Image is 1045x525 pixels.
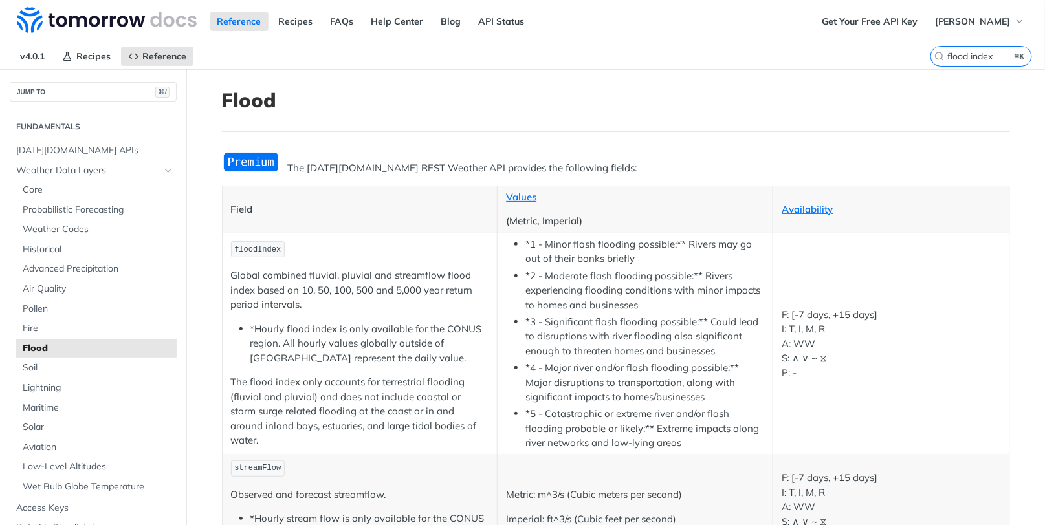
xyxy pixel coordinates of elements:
[16,358,177,378] a: Soil
[155,87,170,98] span: ⌘/
[231,202,489,217] p: Field
[364,12,431,31] a: Help Center
[525,269,764,313] li: *2 - Moderate flash flooding possible:** Rivers experiencing flooding conditions with minor impac...
[16,200,177,220] a: Probabilistic Forecasting
[231,268,489,312] p: Global combined fluvial, pluvial and streamflow flood index based on 10, 50, 100, 500 and 5,000 y...
[16,502,173,515] span: Access Keys
[1012,50,1028,63] kbd: ⌘K
[782,308,1000,381] p: F: [-7 days, +15 days] I: T, I, M, R A: WW S: ∧ ∨ ~ ⧖ P: -
[23,342,173,355] span: Flood
[16,418,177,437] a: Solar
[16,477,177,497] a: Wet Bulb Globe Temperature
[10,161,177,180] a: Weather Data LayersHide subpages for Weather Data Layers
[506,487,764,502] p: Metric: m^3/s (Cubic meters per second)
[506,191,536,203] a: Values
[231,375,489,448] p: The flood index only accounts for terrestrial flooding (fluvial and pluvial) and does not include...
[222,161,1010,176] p: The [DATE][DOMAIN_NAME] REST Weather API provides the following fields:
[525,237,764,266] li: *1 - Minor flash flooding possible:** Rivers may go out of their banks briefly
[16,398,177,418] a: Maritime
[272,12,320,31] a: Recipes
[13,47,52,66] span: v4.0.1
[10,121,177,133] h2: Fundamentals
[525,361,764,405] li: *4 - Major river and/or flash flooding possible:** Major disruptions to transportation, along wit...
[16,339,177,358] a: Flood
[23,322,173,335] span: Fire
[121,47,193,66] a: Reference
[17,7,197,33] img: Tomorrow.io Weather API Docs
[23,223,173,236] span: Weather Codes
[434,12,468,31] a: Blog
[16,438,177,457] a: Aviation
[16,180,177,200] a: Core
[815,12,925,31] a: Get Your Free API Key
[16,220,177,239] a: Weather Codes
[16,279,177,299] a: Air Quality
[23,283,173,295] span: Air Quality
[23,480,173,493] span: Wet Bulb Globe Temperature
[935,16,1011,27] span: [PERSON_NAME]
[234,464,281,473] span: streamFlow
[231,487,489,502] p: Observed and forecast streamflow.
[76,50,111,62] span: Recipes
[506,214,764,229] p: (Metric, Imperial)
[324,12,361,31] a: FAQs
[16,378,177,398] a: Lightning
[23,361,173,374] span: Soil
[16,144,173,157] span: [DATE][DOMAIN_NAME] APIs
[250,322,489,366] li: *Hourly flood index is only available for the CONUS region. All hourly values globally outside of...
[23,381,173,394] span: Lightning
[23,204,173,217] span: Probabilistic Forecasting
[23,402,173,414] span: Maritime
[23,184,173,197] span: Core
[472,12,532,31] a: API Status
[10,82,177,102] button: JUMP TO⌘/
[10,141,177,160] a: [DATE][DOMAIN_NAME] APIs
[23,262,173,275] span: Advanced Precipitation
[210,12,269,31] a: Reference
[10,498,177,518] a: Access Keys
[934,51,945,61] svg: Search
[16,259,177,279] a: Advanced Precipitation
[163,166,173,176] button: Hide subpages for Weather Data Layers
[23,303,173,316] span: Pollen
[16,457,177,477] a: Low-Level Altitudes
[234,245,281,254] span: floodIndex
[222,89,1010,112] h1: Flood
[23,421,173,434] span: Solar
[928,12,1032,31] button: [PERSON_NAME]
[16,319,177,338] a: Fire
[16,240,177,259] a: Historical
[16,164,160,177] span: Weather Data Layers
[16,299,177,319] a: Pollen
[23,460,173,473] span: Low-Level Altitudes
[23,441,173,454] span: Aviation
[55,47,118,66] a: Recipes
[525,407,764,451] li: *5 - Catastrophic or extreme river and/or flash flooding probable or likely:** Extreme impacts al...
[23,243,173,256] span: Historical
[142,50,186,62] span: Reference
[782,203,833,215] a: Availability
[525,315,764,359] li: *3 - Significant flash flooding possible:** Could lead to disruptions with river flooding also si...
